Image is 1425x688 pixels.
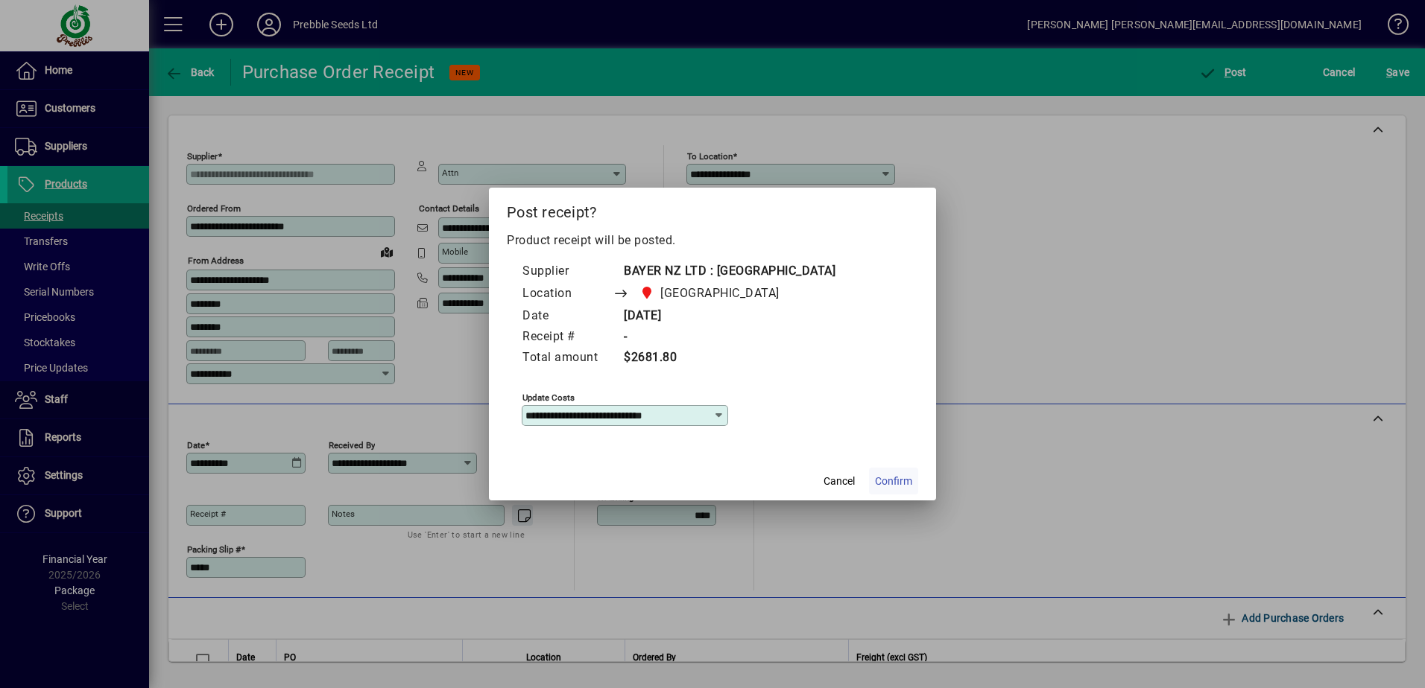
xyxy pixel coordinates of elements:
[522,282,613,306] td: Location
[522,306,613,327] td: Date
[522,261,613,282] td: Supplier
[507,232,918,249] p: Product receipt will be posted.
[613,306,835,327] td: [DATE]
[522,327,613,348] td: Receipt #
[636,283,786,304] span: PALMERSTON NORTH
[869,468,918,494] button: Confirm
[613,348,835,369] td: $2681.80
[613,261,835,282] td: BAYER NZ LTD : [GEOGRAPHIC_DATA]
[522,392,575,403] mat-label: Update costs
[824,474,855,489] span: Cancel
[875,474,912,489] span: Confirm
[522,348,613,369] td: Total amount
[489,188,936,231] h2: Post receipt?
[815,468,863,494] button: Cancel
[613,327,835,348] td: -
[660,284,780,302] span: [GEOGRAPHIC_DATA]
